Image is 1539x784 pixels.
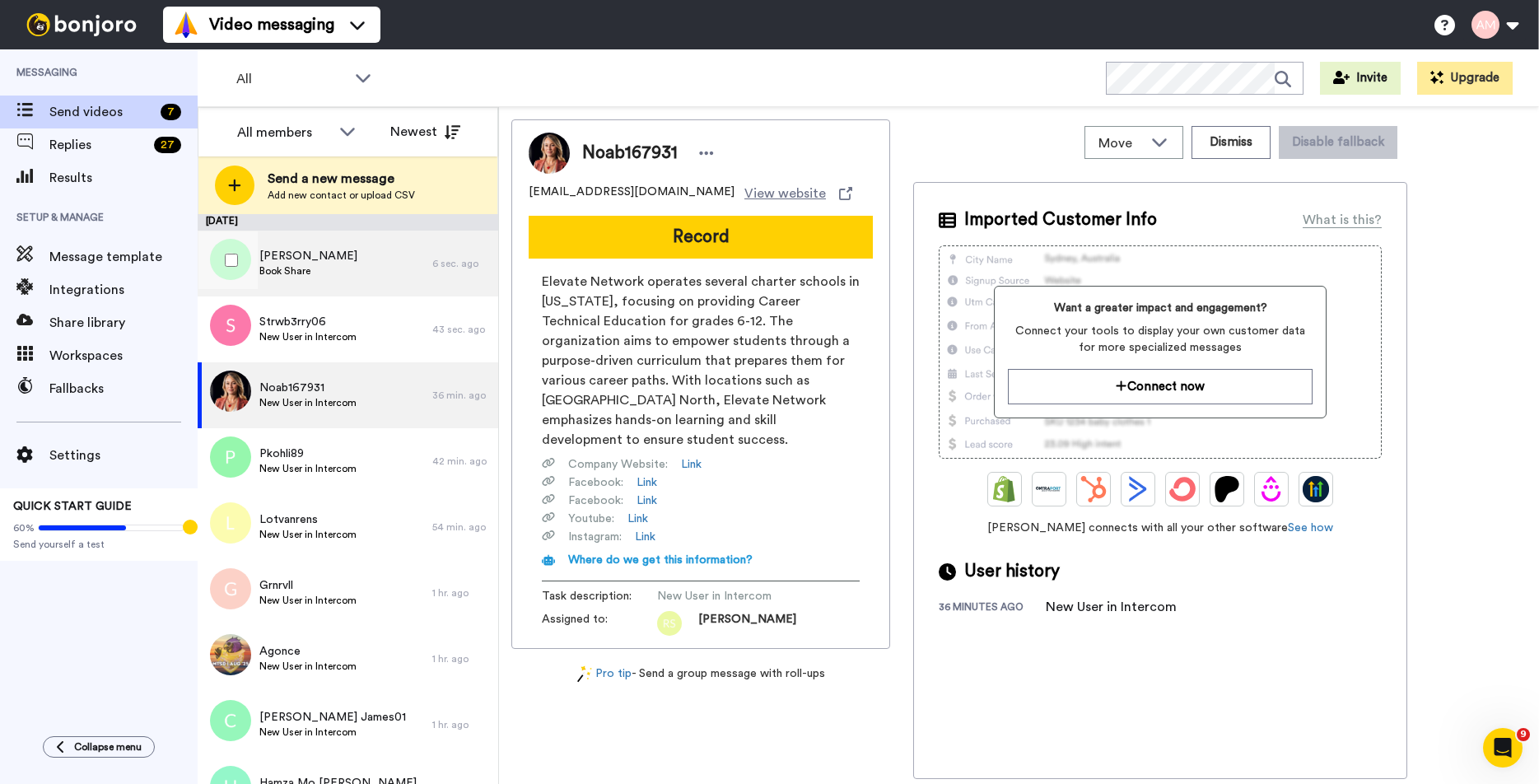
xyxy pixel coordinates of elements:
[568,456,668,473] span: Company Website :
[154,137,181,153] div: 27
[432,257,490,270] div: 6 sec. ago
[259,643,357,660] span: Agonce
[577,665,592,683] img: magic-wand.svg
[49,280,198,300] span: Integrations
[635,529,655,545] a: Link
[627,511,648,527] a: Link
[657,588,814,604] span: New User in Intercom
[1008,323,1312,356] span: Connect your tools to display your own customer data for more specialized messages
[432,323,490,336] div: 43 sec. ago
[1417,62,1513,95] button: Upgrade
[183,520,198,534] div: Tooltip anchor
[49,313,198,333] span: Share library
[432,586,490,600] div: 1 hr. ago
[259,709,406,726] span: [PERSON_NAME] James01
[259,594,357,607] span: New User in Intercom
[49,135,147,155] span: Replies
[198,214,498,231] div: [DATE]
[13,521,35,534] span: 60%
[511,665,890,683] div: - Send a group message with roll-ups
[939,520,1382,536] span: [PERSON_NAME] connects with all your other software
[1008,300,1312,316] span: Want a greater impact and engagement?
[568,474,623,491] span: Facebook :
[529,133,570,174] img: Profile Image
[964,559,1060,584] span: User history
[1214,476,1240,502] img: Patreon
[1169,476,1196,502] img: ConvertKit
[259,660,357,673] span: New User in Intercom
[161,104,181,120] div: 7
[13,501,132,512] span: QUICK START GUIDE
[210,305,251,346] img: s.png
[568,492,623,509] span: Facebook :
[268,169,415,189] span: Send a new message
[1046,597,1177,617] div: New User in Intercom
[432,652,490,665] div: 1 hr. ago
[49,102,154,122] span: Send videos
[568,529,622,545] span: Instagram :
[582,141,678,166] span: Noab167931
[49,446,198,465] span: Settings
[1303,476,1329,502] img: GoHighLevel
[236,69,347,89] span: All
[74,740,142,754] span: Collapse menu
[1036,476,1062,502] img: Ontraport
[259,330,357,343] span: New User in Intercom
[49,247,198,267] span: Message template
[209,13,334,36] span: Video messaging
[681,456,702,473] a: Link
[698,611,796,636] span: [PERSON_NAME]
[259,577,357,594] span: Grnrvll
[49,346,198,366] span: Workspaces
[744,184,826,203] span: View website
[568,554,753,566] span: Where do we get this information?
[432,455,490,468] div: 42 min. ago
[1125,476,1151,502] img: ActiveCampaign
[20,13,143,36] img: bj-logo-header-white.svg
[210,502,251,544] img: l.png
[43,736,155,758] button: Collapse menu
[378,115,473,148] button: Newest
[1303,210,1382,230] div: What is this?
[210,436,251,478] img: p.png
[259,462,357,475] span: New User in Intercom
[939,600,1046,617] div: 36 minutes ago
[259,248,357,264] span: [PERSON_NAME]
[1192,126,1271,159] button: Dismiss
[259,726,406,739] span: New User in Intercom
[991,476,1018,502] img: Shopify
[173,12,199,38] img: vm-color.svg
[529,216,873,259] button: Record
[657,611,682,636] img: rs.png
[259,446,357,462] span: Pkohli89
[637,474,657,491] a: Link
[1080,476,1107,502] img: Hubspot
[542,611,657,636] span: Assigned to:
[1008,369,1312,404] button: Connect now
[49,379,198,399] span: Fallbacks
[744,184,852,203] a: View website
[210,568,251,609] img: g.png
[1288,522,1333,534] a: See how
[259,380,357,396] span: Noab167931
[259,396,357,409] span: New User in Intercom
[259,264,357,278] span: Book Share
[542,588,657,604] span: Task description :
[1279,126,1397,159] button: Disable fallback
[637,492,657,509] a: Link
[1258,476,1285,502] img: Drip
[1517,728,1530,741] span: 9
[1320,62,1401,95] button: Invite
[237,123,331,142] div: All members
[268,189,415,202] span: Add new contact or upload CSV
[432,718,490,731] div: 1 hr. ago
[259,511,357,528] span: Lotvanrens
[432,389,490,402] div: 36 min. ago
[13,538,184,551] span: Send yourself a test
[1483,728,1523,768] iframe: Intercom live chat
[210,634,251,675] img: fd2226e6-db13-470a-83a1-faf8946a37c0.jpg
[432,520,490,534] div: 54 min. ago
[259,314,357,330] span: Strwb3rry06
[49,168,198,188] span: Results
